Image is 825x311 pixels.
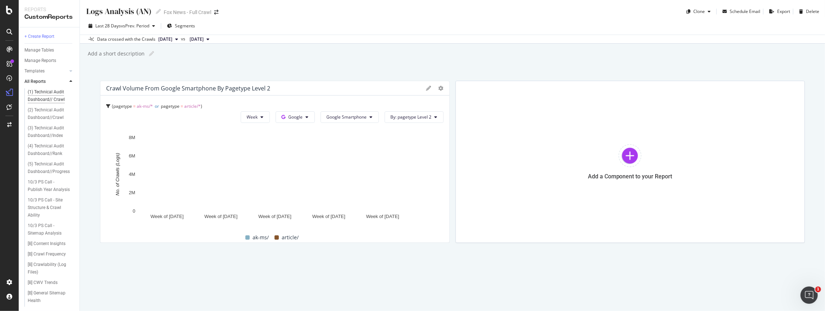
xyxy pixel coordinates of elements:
[28,261,74,276] a: [B] Crawlability (Log Files)
[184,103,201,109] span: article/*
[164,20,198,32] button: Segments
[149,51,154,56] i: Edit report name
[28,250,74,258] a: [B] Crawl Frequency
[253,233,269,242] span: ak-ms/
[204,214,237,219] text: Week of [DATE]
[28,240,65,248] div: [B] Content Insights
[28,261,69,276] div: [B] Crawlability (Log Files)
[684,6,713,17] button: Clone
[129,153,135,159] text: 6M
[796,6,819,17] button: Delete
[28,279,58,286] div: [B] CWV Trends
[106,134,444,226] svg: A chart.
[24,78,46,85] div: All Reports
[115,153,120,195] text: No. of Crawls (Logs)
[28,142,74,157] a: (4) Technical Audit Dashboard//Rank
[24,78,67,85] a: All Reports
[24,57,74,65] a: Manage Reports
[181,36,187,42] span: vs
[137,103,153,109] span: ak-ms/*
[693,8,705,14] div: Clone
[156,9,161,14] i: Edit report name
[24,57,56,65] div: Manage Reports
[815,286,821,292] span: 1
[289,114,303,120] span: Google
[241,111,270,123] button: Week
[247,114,258,120] span: Week
[24,67,45,75] div: Templates
[28,240,74,248] a: [B] Content Insights
[24,67,67,75] a: Templates
[129,190,135,195] text: 2M
[366,214,399,219] text: Week of [DATE]
[28,88,74,103] a: (1) Technical Audit Dashboard// Crawl
[129,135,135,140] text: 8M
[28,196,74,219] a: 10/3 PS Call - Site Structure & Crawl Ability
[801,286,818,304] iframe: Intercom live chat
[164,9,211,16] div: Fox News - Full Crawl
[28,160,71,176] div: (5) Technical Audit Dashboard//Progress
[155,103,159,109] span: or
[28,178,70,194] div: 10/3 PS Call - Publish Year Analysis
[258,214,291,219] text: Week of [DATE]
[766,6,790,17] button: Export
[28,88,71,103] div: (1) Technical Audit Dashboard// Crawl
[312,214,345,219] text: Week of [DATE]
[113,103,132,109] span: pagetype
[97,36,155,43] div: Data crossed with the Crawls
[28,106,74,121] a: (2) Technical Audit Dashboard//Crawl
[282,233,299,242] span: article/
[87,50,145,57] div: Add a short description
[28,124,70,139] div: (3) Technical Audit Dashboard//Index
[181,103,183,109] span: =
[28,160,74,176] a: (5) Technical Audit Dashboard//Progress
[28,222,69,237] div: 10/3 PS Call - Sitemap Analysis
[28,124,74,139] a: (3) Technical Audit Dashboard//Index
[588,173,672,180] div: Add a Component to your Report
[24,33,74,40] a: + Create Report
[385,111,444,123] button: By: pagetype Level 2
[321,111,379,123] button: Google Smartphone
[28,222,74,237] a: 10/3 PS Call - Sitemap Analysis
[86,20,158,32] button: Last 28 DaysvsPrev. Period
[129,172,135,177] text: 4M
[100,81,450,243] div: Crawl Volume from Google Smartphone by pagetype Level 2pagetype = ak-ms/*orpagetype = article/*We...
[175,23,195,29] span: Segments
[24,46,54,54] div: Manage Tables
[28,289,69,305] div: [B] General Sitemap Health
[155,35,181,44] button: [DATE]
[28,279,74,286] a: [B] CWV Trends
[391,114,432,120] span: By: pagetype Level 2
[121,23,149,29] span: vs Prev. Period
[133,103,136,109] span: =
[24,33,54,40] div: + Create Report
[28,196,71,219] div: 10/3 PS Call - Site Structure & Crawl Ability
[327,114,367,120] span: Google Smartphone
[158,36,172,43] span: 2025 Jul. 31st
[806,8,819,14] div: Delete
[24,13,74,21] div: CustomReports
[150,214,183,219] text: Week of [DATE]
[28,250,66,258] div: [B] Crawl Frequency
[95,23,121,29] span: Last 28 Days
[214,10,218,15] div: arrow-right-arrow-left
[24,6,74,13] div: Reports
[28,106,70,121] div: (2) Technical Audit Dashboard//Crawl
[86,6,151,17] div: Logs Analysis (AN)
[730,8,760,14] div: Schedule Email
[161,103,180,109] span: pagetype
[190,36,204,43] span: 2025 Jul. 10th
[720,6,760,17] button: Schedule Email
[28,142,70,157] div: (4) Technical Audit Dashboard//Rank
[106,85,270,92] div: Crawl Volume from Google Smartphone by pagetype Level 2
[133,208,135,214] text: 0
[24,46,74,54] a: Manage Tables
[28,289,74,305] a: [B] General Sitemap Health
[28,178,74,194] a: 10/3 PS Call - Publish Year Analysis
[276,111,315,123] button: Google
[187,35,212,44] button: [DATE]
[777,8,790,14] div: Export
